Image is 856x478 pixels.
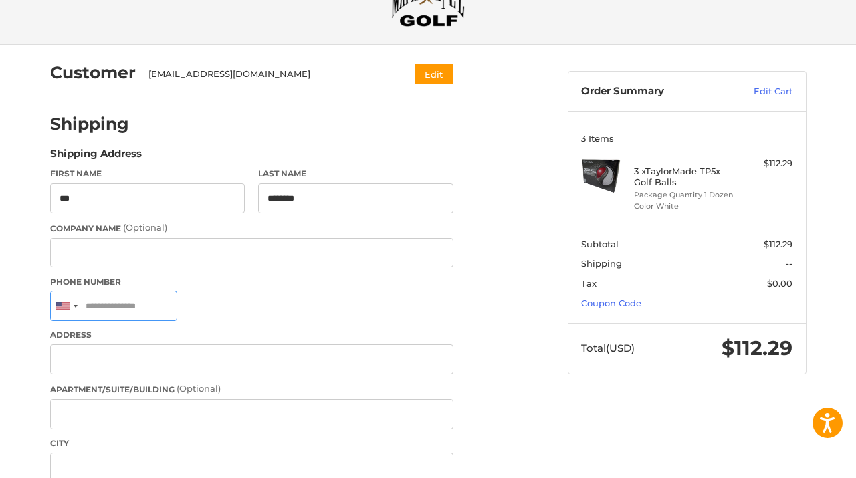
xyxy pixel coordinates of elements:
span: Total (USD) [581,342,635,354]
h2: Customer [50,62,136,83]
button: Edit [415,64,453,84]
legend: Shipping Address [50,146,142,168]
div: $112.29 [740,157,792,170]
span: -- [786,258,792,269]
span: $0.00 [767,278,792,289]
span: Tax [581,278,597,289]
iframe: Google Customer Reviews [746,442,856,478]
label: First Name [50,168,245,180]
div: United States: +1 [51,291,82,320]
h2: Shipping [50,114,129,134]
div: [EMAIL_ADDRESS][DOMAIN_NAME] [148,68,389,81]
a: Edit Cart [725,85,792,98]
h3: 3 Items [581,133,792,144]
label: City [50,437,453,449]
small: (Optional) [123,222,167,233]
label: Company Name [50,221,453,235]
label: Apartment/Suite/Building [50,382,453,396]
label: Last Name [258,168,453,180]
h3: Order Summary [581,85,725,98]
h4: 3 x TaylorMade TP5x Golf Balls [634,166,736,188]
label: Address [50,329,453,341]
span: $112.29 [764,239,792,249]
span: Shipping [581,258,622,269]
label: Phone Number [50,276,453,288]
li: Color White [634,201,736,212]
small: (Optional) [177,383,221,394]
span: $112.29 [722,336,792,360]
li: Package Quantity 1 Dozen [634,189,736,201]
span: Subtotal [581,239,619,249]
a: Coupon Code [581,297,641,308]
